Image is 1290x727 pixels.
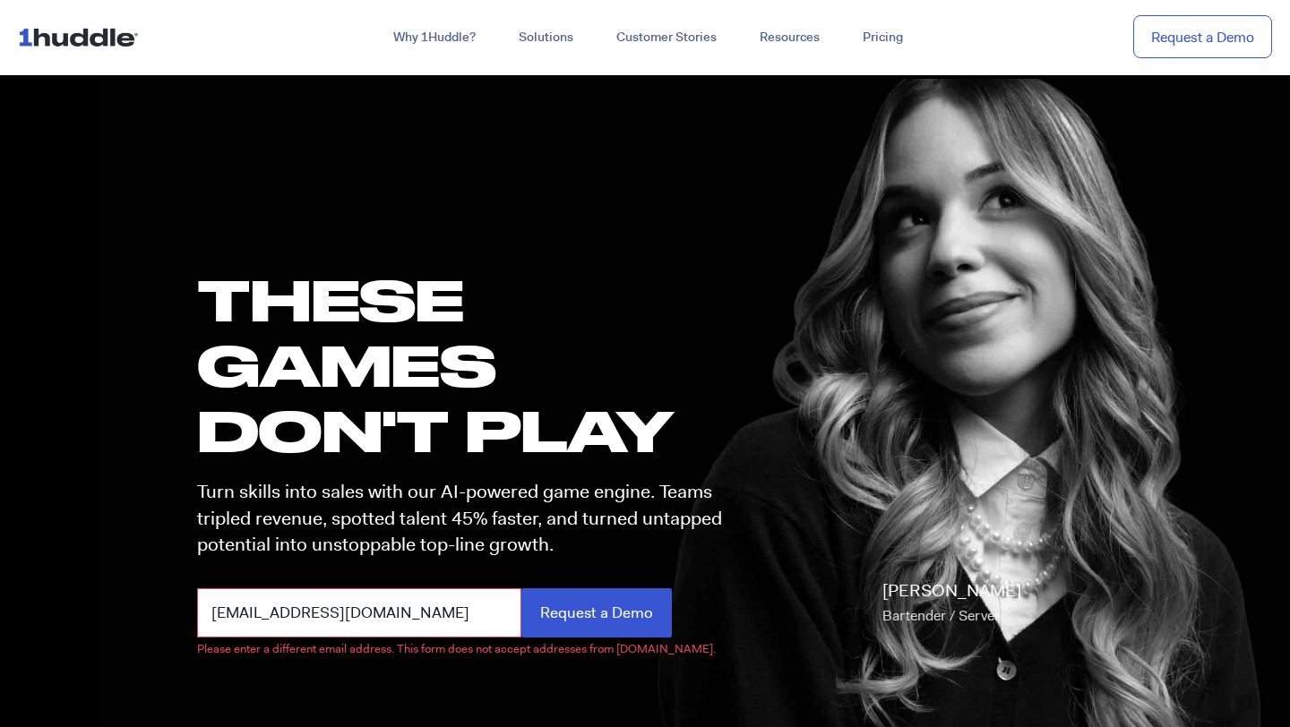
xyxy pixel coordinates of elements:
[841,21,924,54] a: Pricing
[18,20,146,54] img: ...
[372,21,497,54] a: Why 1Huddle?
[197,588,521,637] input: Business Email*
[497,21,595,54] a: Solutions
[197,641,716,658] label: Please enter a different email address. This form does not accept addresses from [DOMAIN_NAME].
[197,267,738,464] h1: these GAMES DON'T PLAY
[197,479,738,558] p: Turn skills into sales with our AI-powered game engine. Teams tripled revenue, spotted talent 45%...
[882,606,1000,625] span: Bartender / Server
[521,588,672,637] input: Request a Demo
[1133,15,1272,59] a: Request a Demo
[738,21,841,54] a: Resources
[595,21,738,54] a: Customer Stories
[882,578,1021,629] p: [PERSON_NAME]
